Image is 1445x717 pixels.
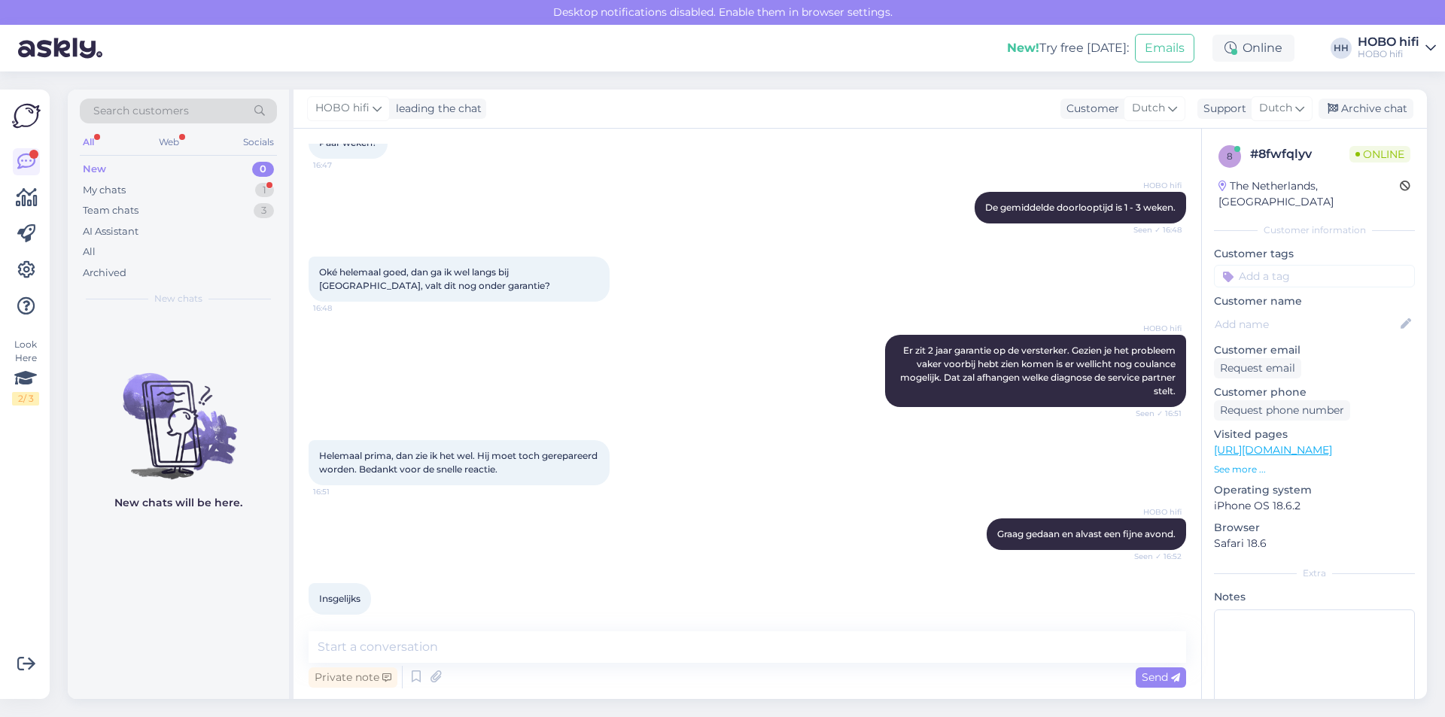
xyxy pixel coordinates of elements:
[252,162,274,177] div: 0
[1349,146,1410,163] span: Online
[1135,34,1194,62] button: Emails
[80,132,97,152] div: All
[985,202,1176,213] span: De gemiddelde doorlooptijd is 1 - 3 weken.
[319,593,360,604] span: Insgelijks
[313,160,370,171] span: 16:47
[1214,443,1332,457] a: [URL][DOMAIN_NAME]
[255,183,274,198] div: 1
[1259,100,1292,117] span: Dutch
[83,266,126,281] div: Archived
[1125,180,1182,191] span: HOBO hifi
[1214,342,1415,358] p: Customer email
[1215,316,1398,333] input: Add name
[900,345,1178,396] span: Er zit 2 jaar garantie op de versterker. Gezien je het probleem vaker voorbij hebt zien komen is ...
[1132,100,1165,117] span: Dutch
[1125,323,1182,334] span: HOBO hifi
[83,245,96,260] div: All
[1331,38,1352,59] div: HH
[997,528,1176,539] span: Graag gedaan en alvast een fijne avond.
[1214,463,1415,476] p: See more ...
[1214,293,1415,309] p: Customer name
[1214,384,1415,400] p: Customer phone
[154,292,202,305] span: New chats
[1214,567,1415,580] div: Extra
[1214,265,1415,287] input: Add a tag
[83,162,106,177] div: New
[1125,408,1182,419] span: Seen ✓ 16:51
[313,302,370,314] span: 16:48
[1197,101,1246,117] div: Support
[319,266,550,291] span: Oké helemaal goed, dan ga ik wel langs bij [GEOGRAPHIC_DATA], valt dit nog onder garantie?
[1125,551,1182,562] span: Seen ✓ 16:52
[254,203,274,218] div: 3
[156,132,182,152] div: Web
[1214,246,1415,262] p: Customer tags
[1214,589,1415,605] p: Notes
[1227,150,1233,162] span: 8
[1214,520,1415,536] p: Browser
[1358,36,1436,60] a: HOBO hifiHOBO hifi
[1060,101,1119,117] div: Customer
[68,346,289,482] img: No chats
[1007,39,1129,57] div: Try free [DATE]:
[313,615,370,627] span: 16:52
[1007,41,1039,55] b: New!
[1214,400,1350,421] div: Request phone number
[315,100,370,117] span: HOBO hifi
[1358,48,1419,60] div: HOBO hifi
[114,495,242,511] p: New chats will be here.
[309,667,397,688] div: Private note
[240,132,277,152] div: Socials
[1358,36,1419,48] div: HOBO hifi
[1214,536,1415,551] p: Safari 18.6
[1212,35,1294,62] div: Online
[319,450,600,475] span: Helemaal prima, dan zie ik het wel. Hij moet toch gerepareerd worden. Bedankt voor de snelle reac...
[83,183,126,198] div: My chats
[1125,224,1182,235] span: Seen ✓ 16:48
[1125,506,1182,518] span: HOBO hifi
[1319,99,1413,119] div: Archive chat
[83,203,138,218] div: Team chats
[93,103,189,119] span: Search customers
[1214,358,1301,378] div: Request email
[1142,670,1180,684] span: Send
[1214,498,1415,514] p: iPhone OS 18.6.2
[12,102,41,130] img: Askly Logo
[1214,482,1415,498] p: Operating system
[12,392,39,406] div: 2 / 3
[1218,178,1400,210] div: The Netherlands, [GEOGRAPHIC_DATA]
[12,338,39,406] div: Look Here
[1214,223,1415,237] div: Customer information
[390,101,482,117] div: leading the chat
[313,486,370,497] span: 16:51
[1250,145,1349,163] div: # 8fwfqlyv
[1214,427,1415,442] p: Visited pages
[83,224,138,239] div: AI Assistant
